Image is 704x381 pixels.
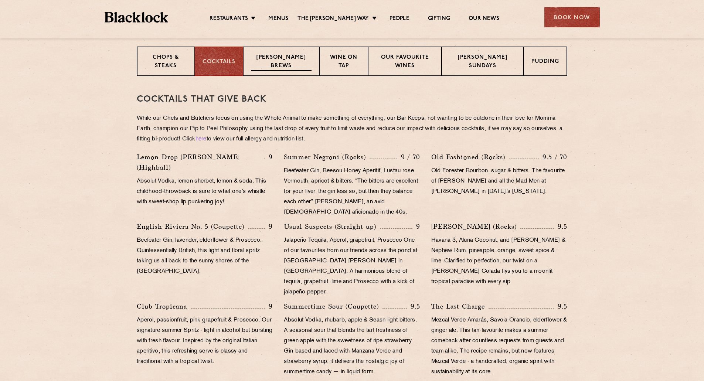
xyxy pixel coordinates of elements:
p: Old Forester Bourbon, sugar & bitters. The favourite of [PERSON_NAME] and all the Mad Men at [PER... [431,166,567,197]
p: Club Tropicana [137,301,191,312]
p: Absolut Vodka, rhubarb, apple & Seasn light bitters. A seasonal sour that blends the tart freshne... [284,315,420,377]
p: While our Chefs and Butchers focus on using the Whole Animal to make something of everything, our... [137,113,567,144]
p: 9.5 [554,302,567,311]
a: People [390,15,409,23]
p: 9.5 / 70 [539,152,567,162]
p: Pudding [531,58,559,67]
p: Absolut Vodka, lemon sherbet, lemon & soda. This childhood-throwback is sure to whet one’s whistl... [137,176,273,207]
p: [PERSON_NAME] Sundays [449,54,516,71]
p: Wine on Tap [327,54,360,71]
p: Havana 3, Aluna Coconut, and [PERSON_NAME] & Nephew Rum, pineapple, orange, sweet spice & lime. C... [431,235,567,287]
a: here [195,136,207,142]
p: Aperol, passionfruit, pink grapefruit & Prosecco. Our signature summer Spritz - light in alcohol ... [137,315,273,367]
p: 9 [265,152,273,162]
a: Gifting [428,15,450,23]
p: Chops & Steaks [145,54,187,71]
p: Usual Suspects (Straight up) [284,221,380,232]
div: Book Now [544,7,600,27]
p: Mezcal Verde Amarás, Savoia Orancio, elderflower & ginger ale. This fan-favourite makes a summer ... [431,315,567,377]
p: 9.5 [554,222,567,231]
p: 9 [412,222,420,231]
p: Old Fashioned (Rocks) [431,152,509,162]
img: BL_Textured_Logo-footer-cropped.svg [105,12,169,23]
p: [PERSON_NAME] Brews [251,54,312,71]
a: Our News [469,15,499,23]
p: English Riviera No. 5 (Coupette) [137,221,248,232]
p: Jalapeño Tequila, Aperol, grapefruit, Prosecco One of our favourites from our friends across the ... [284,235,420,297]
p: 9 / 70 [397,152,420,162]
a: The [PERSON_NAME] Way [297,15,369,23]
p: 9 [265,222,273,231]
p: Summer Negroni (Rocks) [284,152,370,162]
p: Summertime Sour (Coupette) [284,301,382,312]
p: Beefeater Gin, Beesou Honey Aperitif, Lustau rose Vermouth, apricot & bitters. “The bitters are e... [284,166,420,218]
h3: Cocktails That Give Back [137,95,567,104]
p: Our favourite wines [376,54,434,71]
p: [PERSON_NAME] (Rocks) [431,221,520,232]
p: Lemon Drop [PERSON_NAME] (Highball) [137,152,264,173]
p: Cocktails [203,58,235,67]
p: Beefeater Gin, lavender, elderflower & Prosecco. Quintessentially British, this light and floral ... [137,235,273,277]
p: 9.5 [407,302,420,311]
p: 9 [265,302,273,311]
p: The Last Charge [431,301,489,312]
a: Menus [268,15,288,23]
a: Restaurants [210,15,248,23]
